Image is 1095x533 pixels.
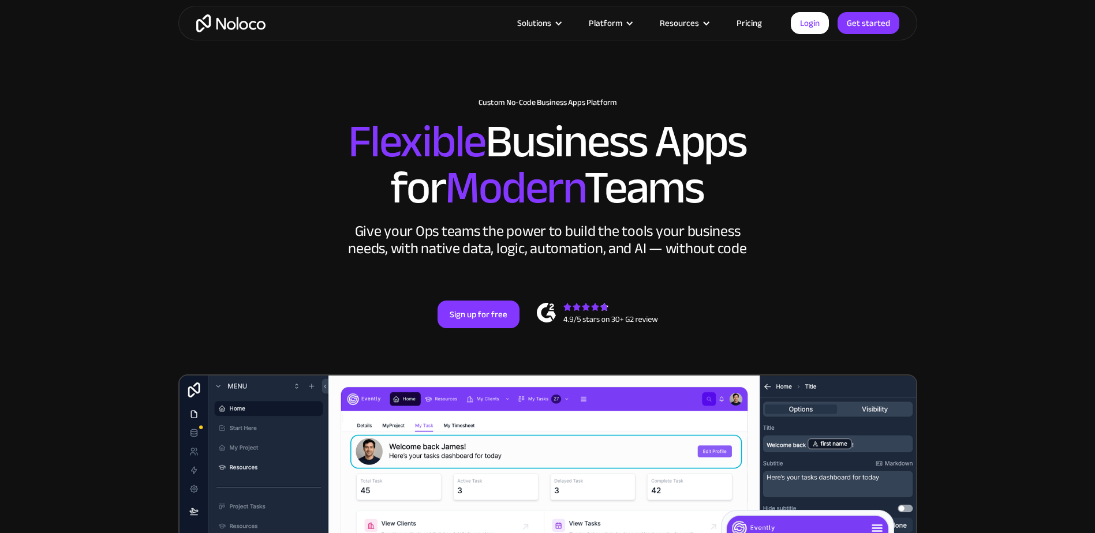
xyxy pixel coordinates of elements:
[190,119,906,211] h2: Business Apps for Teams
[190,98,906,107] h1: Custom No-Code Business Apps Platform
[517,16,551,31] div: Solutions
[503,16,574,31] div: Solutions
[589,16,622,31] div: Platform
[645,16,722,31] div: Resources
[574,16,645,31] div: Platform
[445,145,584,231] span: Modern
[346,223,750,257] div: Give your Ops teams the power to build the tools your business needs, with native data, logic, au...
[791,12,829,34] a: Login
[196,14,266,32] a: home
[348,99,485,185] span: Flexible
[838,12,899,34] a: Get started
[660,16,699,31] div: Resources
[722,16,776,31] a: Pricing
[438,301,520,328] a: Sign up for free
